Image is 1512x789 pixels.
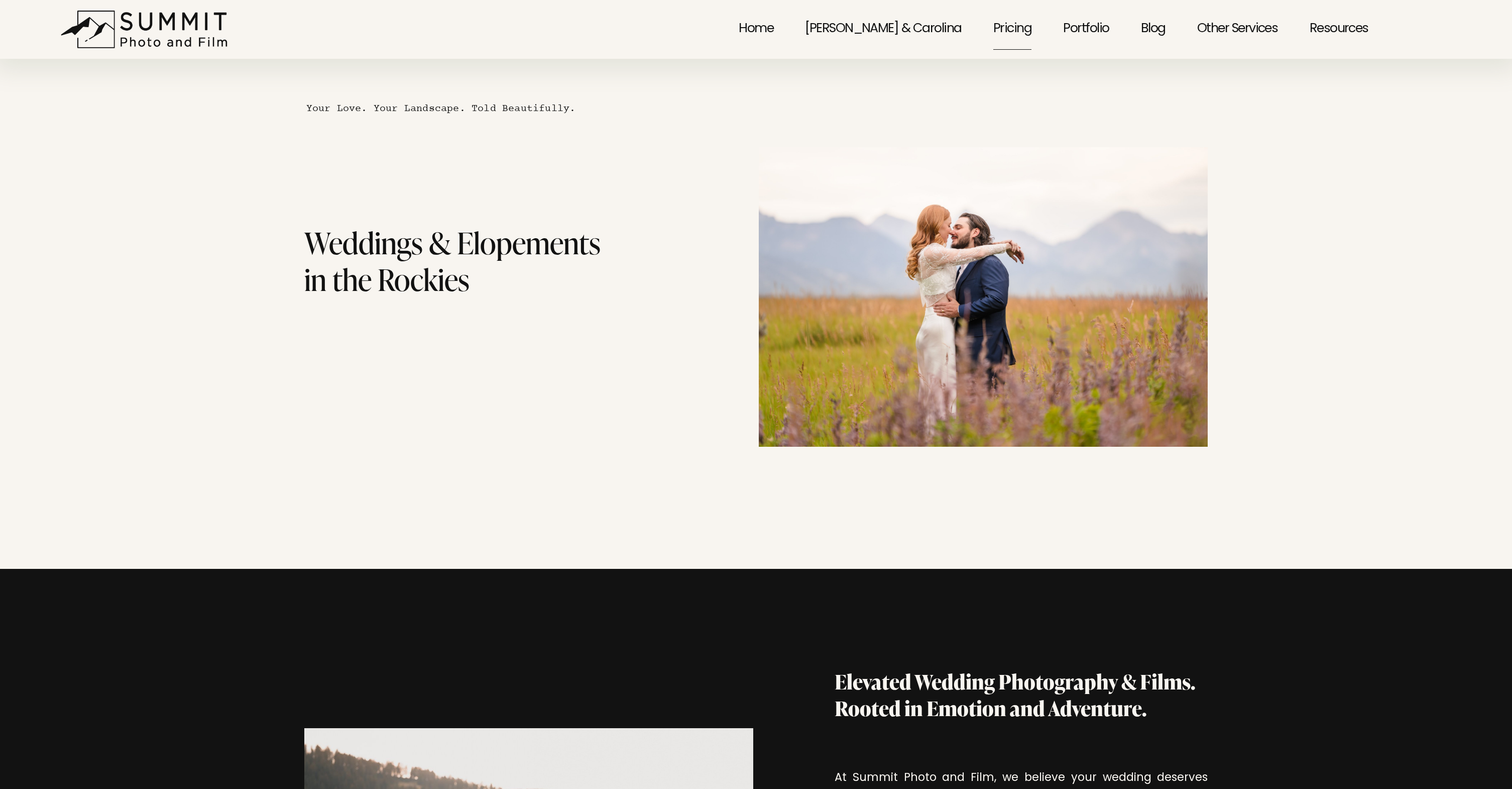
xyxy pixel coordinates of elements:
a: Pricing [993,8,1031,51]
a: Portfolio [1063,8,1109,51]
a: Home [739,8,773,51]
a: [PERSON_NAME] & Carolina [805,8,961,51]
strong: Elevated Wedding Photography & Films. Rooted in Emotion and Adventure. [835,667,1199,722]
a: Blog [1141,8,1166,51]
code: Your Love. Your Landscape. Told Beautifully. [304,100,578,118]
a: folder dropdown [1197,8,1278,51]
h1: Weddings & Elopements in the Rockies [304,225,602,298]
img: Summit Photo and Film [60,10,234,49]
a: folder dropdown [1310,8,1368,51]
span: Resources [1310,9,1368,50]
span: Other Services [1197,9,1278,50]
